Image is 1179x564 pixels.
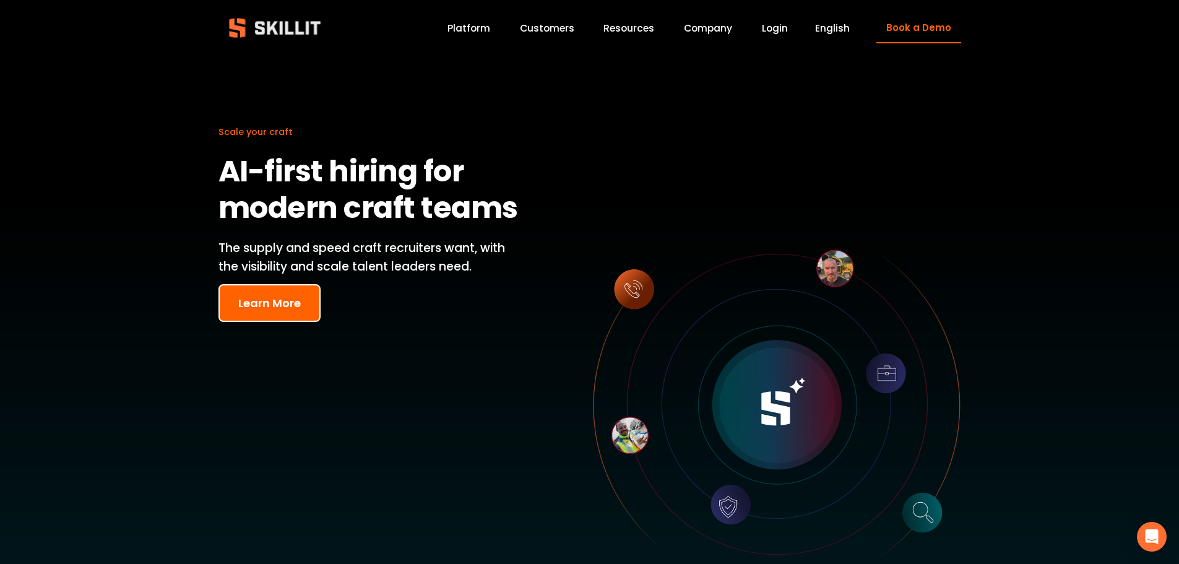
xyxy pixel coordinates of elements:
[603,21,654,35] span: Resources
[218,9,331,46] img: Skillit
[520,20,574,37] a: Customers
[218,239,524,277] p: The supply and speed craft recruiters want, with the visibility and scale talent leaders need.
[218,284,321,322] button: Learn More
[762,20,788,37] a: Login
[218,126,293,138] span: Scale your craft
[684,20,732,37] a: Company
[815,21,850,35] span: English
[447,20,490,37] a: Platform
[815,20,850,37] div: language picker
[1137,522,1167,552] div: Open Intercom Messenger
[876,13,961,43] a: Book a Demo
[218,150,518,228] strong: AI-first hiring for modern craft teams
[603,20,654,37] a: folder dropdown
